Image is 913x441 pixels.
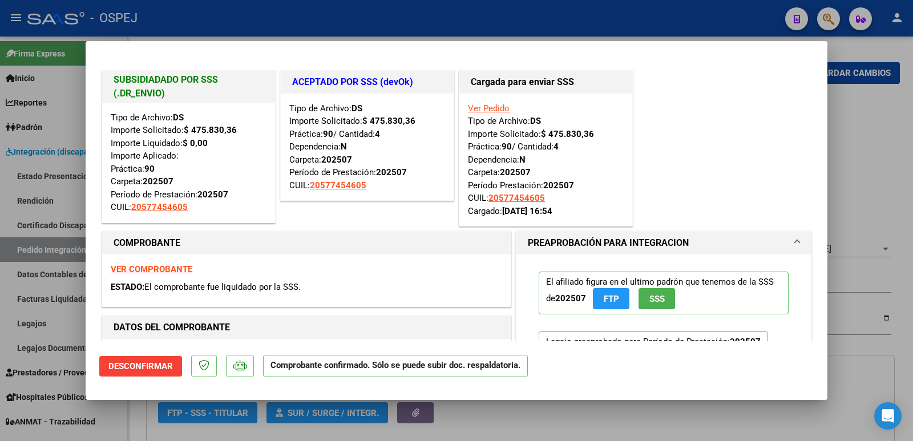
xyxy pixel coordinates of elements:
strong: $ 475.830,36 [184,125,237,135]
strong: $ 0,00 [183,138,208,148]
strong: N [341,141,347,152]
p: El afiliado figura en el ultimo padrón que tenemos de la SSS de [539,272,789,314]
strong: DS [352,103,362,114]
p: Legajo preaprobado para Período de Prestación: [539,331,768,441]
strong: 202507 [730,337,761,347]
strong: 202507 [143,176,173,187]
strong: 4 [375,129,380,139]
div: Tipo de Archivo: Importe Solicitado: Práctica: / Cantidad: Dependencia: Carpeta: Período Prestaci... [468,102,624,218]
strong: 202507 [555,293,586,304]
strong: 90 [144,164,155,174]
span: El comprobante fue liquidado por la SSS. [144,282,301,292]
span: 20577454605 [310,180,366,191]
strong: 4 [554,141,559,152]
strong: 202507 [321,155,352,165]
strong: $ 475.830,36 [541,129,594,139]
strong: DATOS DEL COMPROBANTE [114,322,230,333]
strong: N [519,155,526,165]
button: FTP [593,288,629,309]
strong: COMPROBANTE [114,237,180,248]
strong: DS [530,116,541,126]
strong: 90 [323,129,333,139]
strong: $ 475.830,36 [362,116,415,126]
span: 20577454605 [488,193,545,203]
strong: 202507 [197,189,228,200]
strong: 90 [502,141,512,152]
div: Tipo de Archivo: Importe Solicitado: Práctica: / Cantidad: Dependencia: Carpeta: Período de Prest... [289,102,445,192]
strong: 202507 [376,167,407,177]
div: Tipo de Archivo: Importe Solicitado: Importe Liquidado: Importe Aplicado: Práctica: Carpeta: Perí... [111,111,266,214]
strong: DS [173,112,184,123]
h1: ACEPTADO POR SSS (devOk) [292,75,442,89]
strong: [DATE] 16:54 [502,206,552,216]
h1: SUBSIDIADADO POR SSS (.DR_ENVIO) [114,73,264,100]
button: SSS [639,288,675,309]
strong: 202507 [543,180,574,191]
h1: PREAPROBACIÓN PARA INTEGRACION [528,236,689,250]
span: SSS [649,294,665,304]
button: Desconfirmar [99,356,182,377]
mat-expansion-panel-header: PREAPROBACIÓN PARA INTEGRACION [516,232,811,254]
a: Ver Pedido [468,103,510,114]
strong: 202507 [500,167,531,177]
span: 20577454605 [131,202,188,212]
h1: Cargada para enviar SSS [471,75,621,89]
span: Desconfirmar [108,361,173,371]
div: Open Intercom Messenger [874,402,902,430]
a: VER COMPROBANTE [111,264,192,274]
span: FTP [604,294,619,304]
span: ESTADO: [111,282,144,292]
p: Comprobante confirmado. Sólo se puede subir doc. respaldatoria. [263,355,528,377]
